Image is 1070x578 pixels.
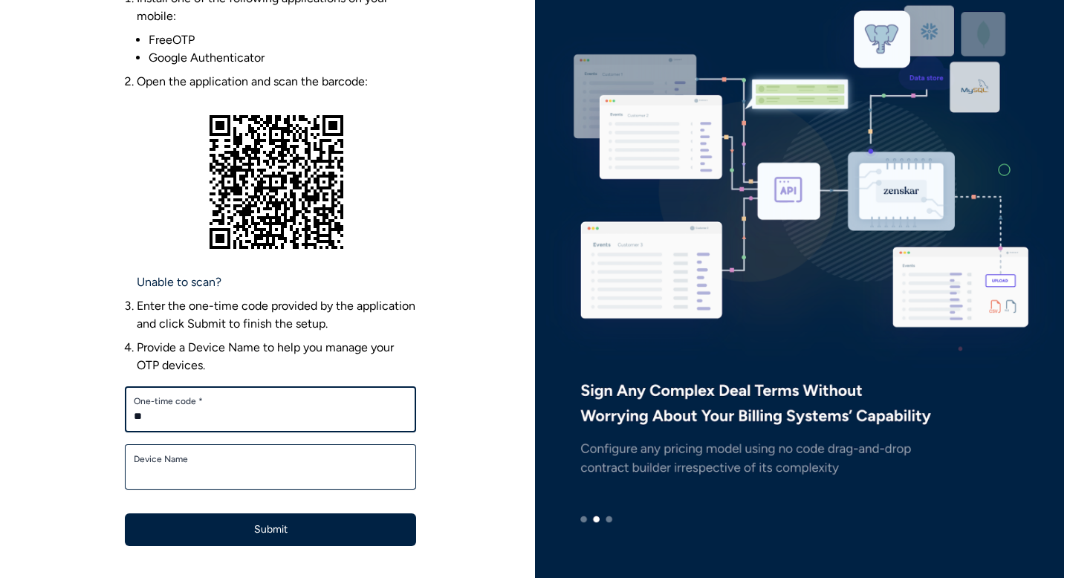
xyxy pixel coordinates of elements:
[185,91,368,273] img: Figure: Barcode
[134,453,407,465] label: Device Name
[149,31,416,49] li: FreeOTP
[125,513,416,546] button: Submit
[137,339,416,374] li: Provide a Device Name to help you manage your OTP devices.
[137,273,221,291] a: Unable to scan?
[137,297,416,333] li: Enter the one-time code provided by the application and click Submit to finish the setup.
[134,395,407,407] label: One-time code *
[137,73,416,91] p: Open the application and scan the barcode:
[149,49,416,67] li: Google Authenticator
